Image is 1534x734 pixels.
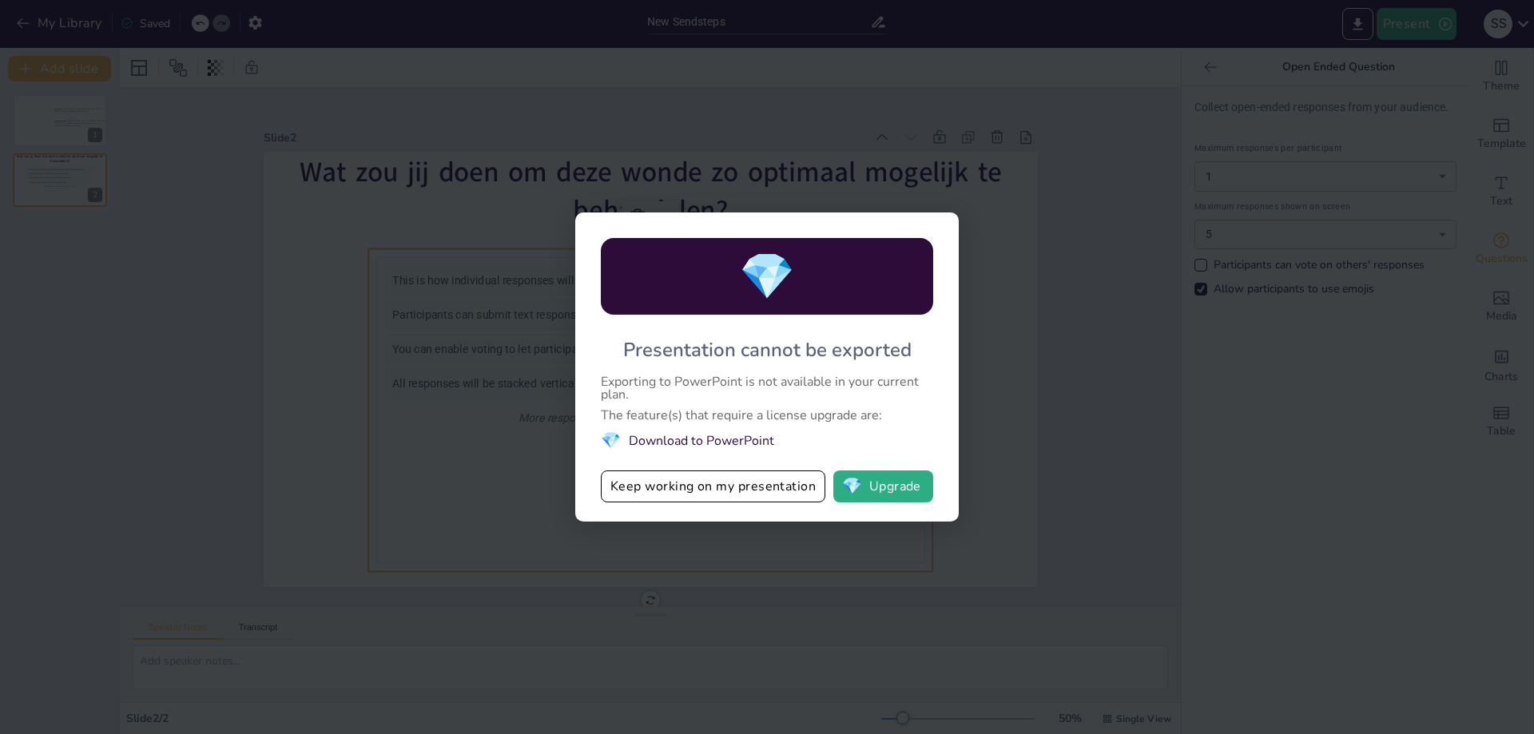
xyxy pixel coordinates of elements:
li: Download to PowerPoint [601,430,933,451]
div: Presentation cannot be exported [623,337,912,363]
span: diamond [601,430,621,451]
button: diamondUpgrade [833,470,933,502]
span: diamond [739,246,795,307]
div: Exporting to PowerPoint is not available in your current plan. [601,375,933,401]
div: The feature(s) that require a license upgrade are: [601,409,933,422]
button: Keep working on my presentation [601,470,825,502]
span: diamond [842,478,862,494]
